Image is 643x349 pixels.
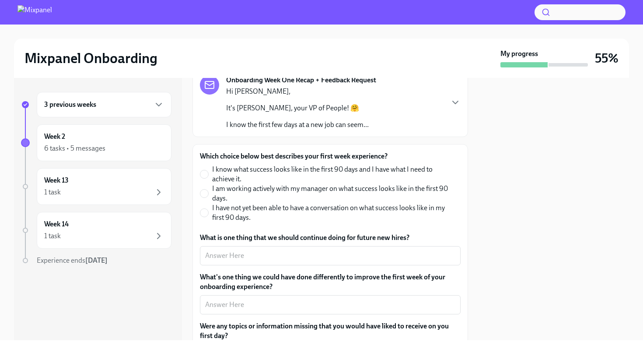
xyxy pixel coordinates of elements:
[44,231,61,241] div: 1 task
[44,144,105,153] div: 6 tasks • 5 messages
[44,176,69,185] h6: Week 13
[500,49,538,59] strong: My progress
[212,184,454,203] span: I am working actively with my manager on what success looks like in the first 90 days.
[21,168,171,205] a: Week 131 task
[44,219,69,229] h6: Week 14
[44,132,65,141] h6: Week 2
[21,212,171,249] a: Week 141 task
[85,256,108,264] strong: [DATE]
[200,152,461,161] label: Which choice below best describes your first week experience?
[37,92,171,117] div: 3 previous weeks
[200,272,461,292] label: What's one thing we could have done differently to improve the first week of your onboarding expe...
[212,203,454,222] span: I have not yet been able to have a conversation on what success looks like in my first 90 days.
[200,233,461,243] label: What is one thing that we should continue doing for future new hires?
[226,103,369,113] p: It's [PERSON_NAME], your VP of People! 🤗
[37,256,108,264] span: Experience ends
[212,165,454,184] span: I know what success looks like in the first 90 days and I have what I need to achieve it.
[226,87,369,96] p: Hi [PERSON_NAME],
[44,187,61,197] div: 1 task
[21,124,171,161] a: Week 26 tasks • 5 messages
[226,75,376,85] strong: Onboarding Week One Recap + Feedback Request
[595,50,619,66] h3: 55%
[200,321,461,341] label: Were any topics or information missing that you would have liked to receive on you first day?
[226,120,369,130] p: I know the first few days at a new job can seem...
[24,49,157,67] h2: Mixpanel Onboarding
[44,100,96,109] h6: 3 previous weeks
[17,5,52,19] img: Mixpanel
